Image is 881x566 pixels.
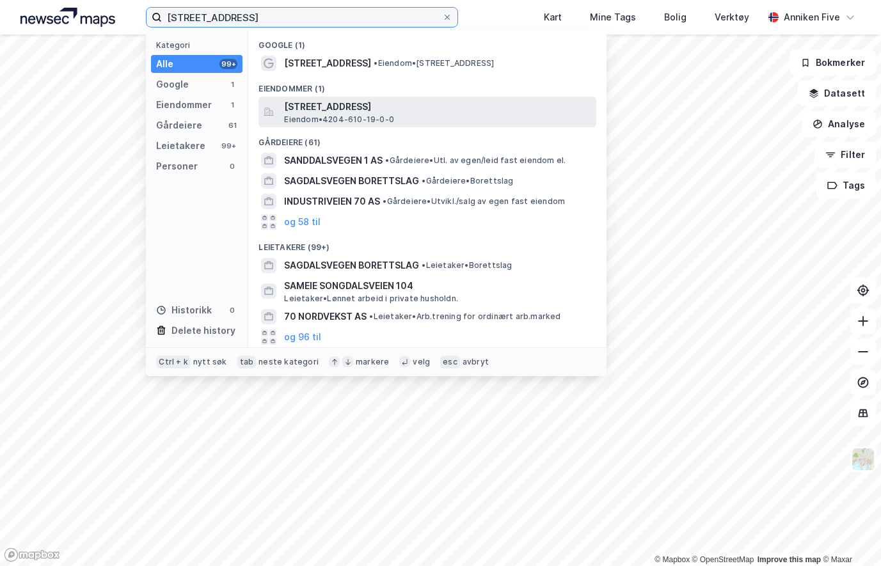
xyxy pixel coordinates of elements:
div: Personer [156,159,198,174]
span: Eiendom • 4204-610-19-0-0 [284,114,394,125]
button: Bokmerker [790,50,876,75]
span: 70 NORDVEKST AS [284,309,367,324]
div: Eiendommer (1) [248,74,607,97]
div: avbryt [463,357,489,367]
div: Eiendommer [156,97,212,113]
span: • [374,58,377,68]
div: Delete history [171,323,235,338]
div: 1 [227,100,237,110]
span: • [422,260,425,270]
div: Google [156,77,189,92]
div: Verktøy [715,10,749,25]
div: Leietakere [156,138,205,153]
button: Analyse [802,111,876,137]
span: SAMEIE SONGDALSVEIEN 104 [284,278,591,294]
span: Leietaker • Borettslag [422,260,512,271]
img: Z [851,447,875,471]
span: [STREET_ADDRESS] [284,56,371,71]
div: Ctrl + k [156,356,191,368]
a: Mapbox homepage [4,547,60,562]
div: neste kategori [258,357,319,367]
div: Kart [544,10,562,25]
button: Datasett [798,81,876,106]
button: og 96 til [284,329,321,345]
div: Google (1) [248,30,607,53]
button: Tags [816,173,876,198]
span: • [385,155,389,165]
button: Filter [814,142,876,168]
div: esc [440,356,460,368]
img: logo.a4113a55bc3d86da70a041830d287a7e.svg [20,8,115,27]
div: Kategori [156,40,242,50]
button: og 58 til [284,214,321,230]
div: Kontrollprogram for chat [817,505,881,566]
span: • [369,311,373,321]
div: Gårdeiere (61) [248,127,607,150]
div: Leietakere (99+) [248,232,607,255]
span: Eiendom • [STREET_ADDRESS] [374,58,494,68]
span: • [422,176,425,185]
span: • [383,196,386,206]
div: tab [237,356,257,368]
span: SAGDALSVEGEN BORETTSLAG [284,258,419,273]
div: 99+ [219,59,237,69]
span: SAGDALSVEGEN BORETTSLAG [284,173,419,189]
div: Gårdeiere [156,118,202,133]
span: Gårdeiere • Utl. av egen/leid fast eiendom el. [385,155,566,166]
div: Anniken Five [784,10,840,25]
span: Gårdeiere • Utvikl./salg av egen fast eiendom [383,196,565,207]
div: Alle [156,56,173,72]
a: OpenStreetMap [692,555,754,564]
div: 1 [227,79,237,90]
div: 61 [227,120,237,130]
span: [STREET_ADDRESS] [284,99,591,114]
div: Mine Tags [590,10,636,25]
div: markere [356,357,389,367]
span: Gårdeiere • Borettslag [422,176,513,186]
input: Søk på adresse, matrikkel, gårdeiere, leietakere eller personer [162,8,441,27]
div: velg [413,357,430,367]
span: INDUSTRIVEIEN 70 AS [284,194,380,209]
iframe: Chat Widget [817,505,881,566]
div: Bolig [664,10,687,25]
div: Historikk [156,303,212,318]
div: 0 [227,161,237,171]
div: nytt søk [193,357,227,367]
div: 99+ [219,141,237,151]
div: 0 [227,305,237,315]
a: Mapbox [655,555,690,564]
span: Leietaker • Arb.trening for ordinært arb.marked [369,311,560,322]
span: SANDDALSVEGEN 1 AS [284,153,383,168]
span: Leietaker • Lønnet arbeid i private husholdn. [284,294,458,304]
a: Improve this map [758,555,821,564]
